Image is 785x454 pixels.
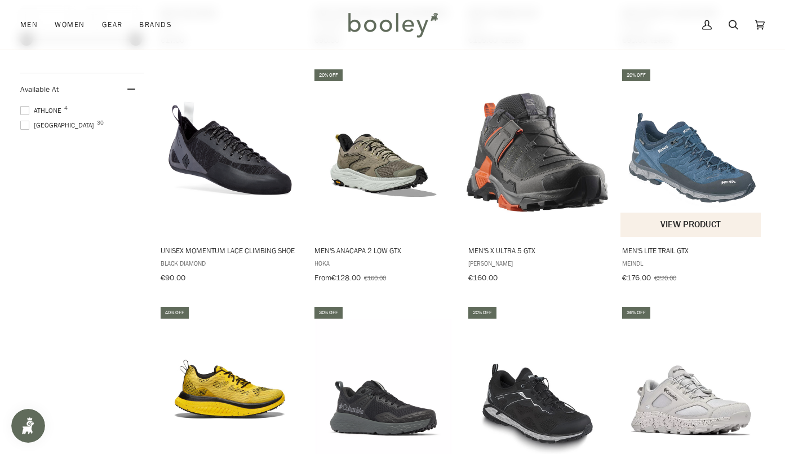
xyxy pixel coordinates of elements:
a: Men's X Ultra 5 GTX [467,68,608,286]
img: Hoka Men's Anacapa 2 Low GTX Olive Haze / Mercury - Booley Galway [313,81,454,223]
button: View product [620,213,761,237]
span: €160.00 [364,273,386,283]
span: Women [55,19,85,30]
span: Unisex Momentum Lace Climbing Shoe [161,245,299,255]
span: [PERSON_NAME] [468,258,606,268]
span: [GEOGRAPHIC_DATA] [20,120,97,130]
div: 36% off [622,307,650,319]
span: Black Diamond [161,258,299,268]
span: Hoka [314,258,453,268]
div: 20% off [468,307,496,319]
a: Men's Lite Trail GTX [620,68,762,286]
span: €220.00 [654,273,676,283]
img: Booley [343,8,442,41]
span: 4 [64,105,68,111]
img: Black Diamond Momentum Lace Climbing Shoe Black / Anthracite - Booley Galway [159,81,300,223]
span: Athlone [20,105,65,116]
span: 30 [97,120,104,126]
div: 40% off [161,307,189,319]
span: Men's X Ultra 5 GTX [468,245,606,255]
img: Salomon Men's X Ultra 5 GTX Asphalt / Castlerock / Burnt Ochre - Booley Galway [467,81,608,223]
span: Available At [20,84,59,95]
a: Men's Anacapa 2 Low GTX [313,68,454,286]
span: Men [20,19,38,30]
div: 30% off [314,307,343,319]
div: 20% off [622,69,650,81]
span: €90.00 [161,272,185,283]
img: Meindl Men's Lite Trail GTX Marine - Booley Galway [620,81,762,223]
iframe: Button to open loyalty program pop-up [11,409,45,443]
span: From [314,272,331,283]
div: 20% off [314,69,343,81]
span: €176.00 [622,272,651,283]
span: Men's Anacapa 2 Low GTX [314,245,453,255]
span: Men's Lite Trail GTX [622,245,760,255]
a: Unisex Momentum Lace Climbing Shoe [159,68,300,286]
span: €160.00 [468,272,498,283]
span: Gear [102,19,123,30]
span: €128.00 [331,272,361,283]
span: Brands [139,19,172,30]
span: Meindl [622,258,760,268]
